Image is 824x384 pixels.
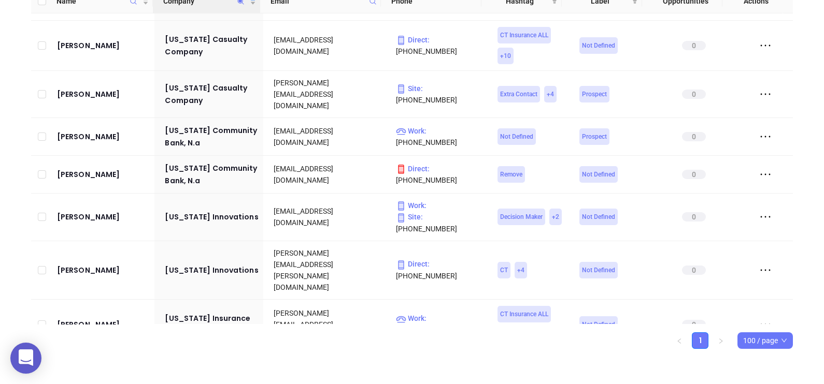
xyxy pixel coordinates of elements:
[582,211,615,223] span: Not Defined
[396,260,430,268] span: Direct :
[582,88,607,100] span: Prospect
[57,39,151,52] a: [PERSON_NAME]
[274,34,381,57] div: [EMAIL_ADDRESS][DOMAIN_NAME]
[396,213,423,221] span: Site :
[274,163,381,186] div: [EMAIL_ADDRESS][DOMAIN_NAME]
[165,124,259,149] a: [US_STATE] Community Bank, N.a
[396,313,484,335] p: [PHONE_NUMBER]
[165,33,259,58] a: [US_STATE] Casualty Company
[500,88,537,100] span: Extra Contact
[582,319,615,330] span: Not Defined
[737,332,793,349] div: Page Size
[692,332,708,349] li: 1
[682,320,706,329] span: 0
[274,205,381,228] div: [EMAIL_ADDRESS][DOMAIN_NAME]
[396,125,484,148] p: [PHONE_NUMBER]
[57,318,151,331] a: [PERSON_NAME]
[682,212,706,221] span: 0
[682,132,706,141] span: 0
[547,88,554,100] span: + 4
[500,50,511,62] span: + 10
[396,84,423,93] span: Site :
[396,258,484,281] p: [PHONE_NUMBER]
[582,131,607,142] span: Prospect
[582,40,615,51] span: Not Defined
[500,131,533,142] span: Not Defined
[671,332,688,349] li: Previous Page
[396,211,484,234] p: [PHONE_NUMBER]
[57,211,151,223] a: [PERSON_NAME]
[396,36,430,44] span: Direct :
[396,163,484,186] p: [PHONE_NUMBER]
[396,201,427,210] span: Work :
[500,169,522,180] span: Remove
[274,307,381,342] div: [PERSON_NAME][EMAIL_ADDRESS][DOMAIN_NAME]
[682,90,706,99] span: 0
[582,169,615,180] span: Not Defined
[713,332,729,349] button: right
[552,211,559,223] span: + 2
[713,332,729,349] li: Next Page
[165,162,259,187] a: [US_STATE] Community Bank, N.a
[517,264,524,276] span: + 4
[396,83,484,106] p: [PHONE_NUMBER]
[165,82,259,107] a: [US_STATE] Casualty Company
[500,29,548,41] span: CT Insurance ALL
[671,332,688,349] button: left
[682,170,706,179] span: 0
[57,168,151,181] a: [PERSON_NAME]
[692,333,708,348] a: 1
[676,338,683,344] span: left
[682,265,706,275] span: 0
[743,333,787,348] span: 100 / page
[165,264,259,276] a: [US_STATE] Innovations
[396,314,427,322] span: Work :
[274,247,381,293] div: [PERSON_NAME][EMAIL_ADDRESS][PERSON_NAME][DOMAIN_NAME]
[396,165,430,173] span: Direct :
[500,264,508,276] span: CT
[500,308,548,320] span: CT Insurance ALL
[274,77,381,111] div: [PERSON_NAME][EMAIL_ADDRESS][DOMAIN_NAME]
[718,338,724,344] span: right
[165,211,259,223] a: [US_STATE] Innovations
[57,264,151,276] a: [PERSON_NAME]
[57,130,151,143] a: [PERSON_NAME]
[396,34,484,57] p: [PHONE_NUMBER]
[165,312,259,337] a: [US_STATE] Insurance Associates
[500,211,543,223] span: Decision Maker
[682,41,706,50] span: 0
[396,127,427,135] span: Work :
[582,264,615,276] span: Not Defined
[274,125,381,148] div: [EMAIL_ADDRESS][DOMAIN_NAME]
[57,88,151,100] a: [PERSON_NAME]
